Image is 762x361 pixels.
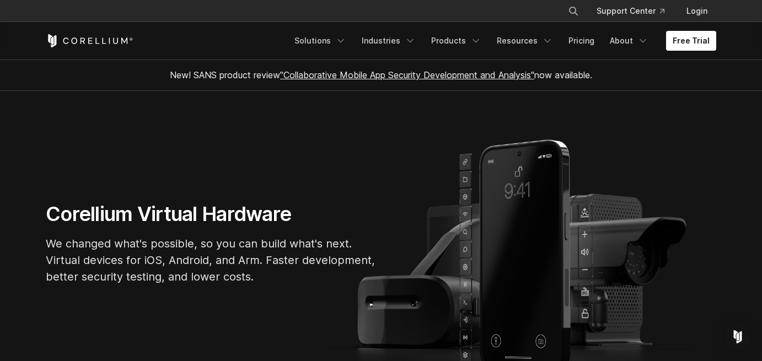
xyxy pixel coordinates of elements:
[46,34,133,47] a: Corellium Home
[725,324,751,350] div: Open Intercom Messenger
[678,1,716,21] a: Login
[666,31,716,51] a: Free Trial
[490,31,560,51] a: Resources
[564,1,583,21] button: Search
[555,1,716,21] div: Navigation Menu
[170,69,592,80] span: New! SANS product review now available.
[562,31,601,51] a: Pricing
[46,202,377,227] h1: Corellium Virtual Hardware
[280,69,534,80] a: "Collaborative Mobile App Security Development and Analysis"
[288,31,716,51] div: Navigation Menu
[46,235,377,285] p: We changed what's possible, so you can build what's next. Virtual devices for iOS, Android, and A...
[588,1,673,21] a: Support Center
[355,31,422,51] a: Industries
[288,31,353,51] a: Solutions
[425,31,488,51] a: Products
[603,31,655,51] a: About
